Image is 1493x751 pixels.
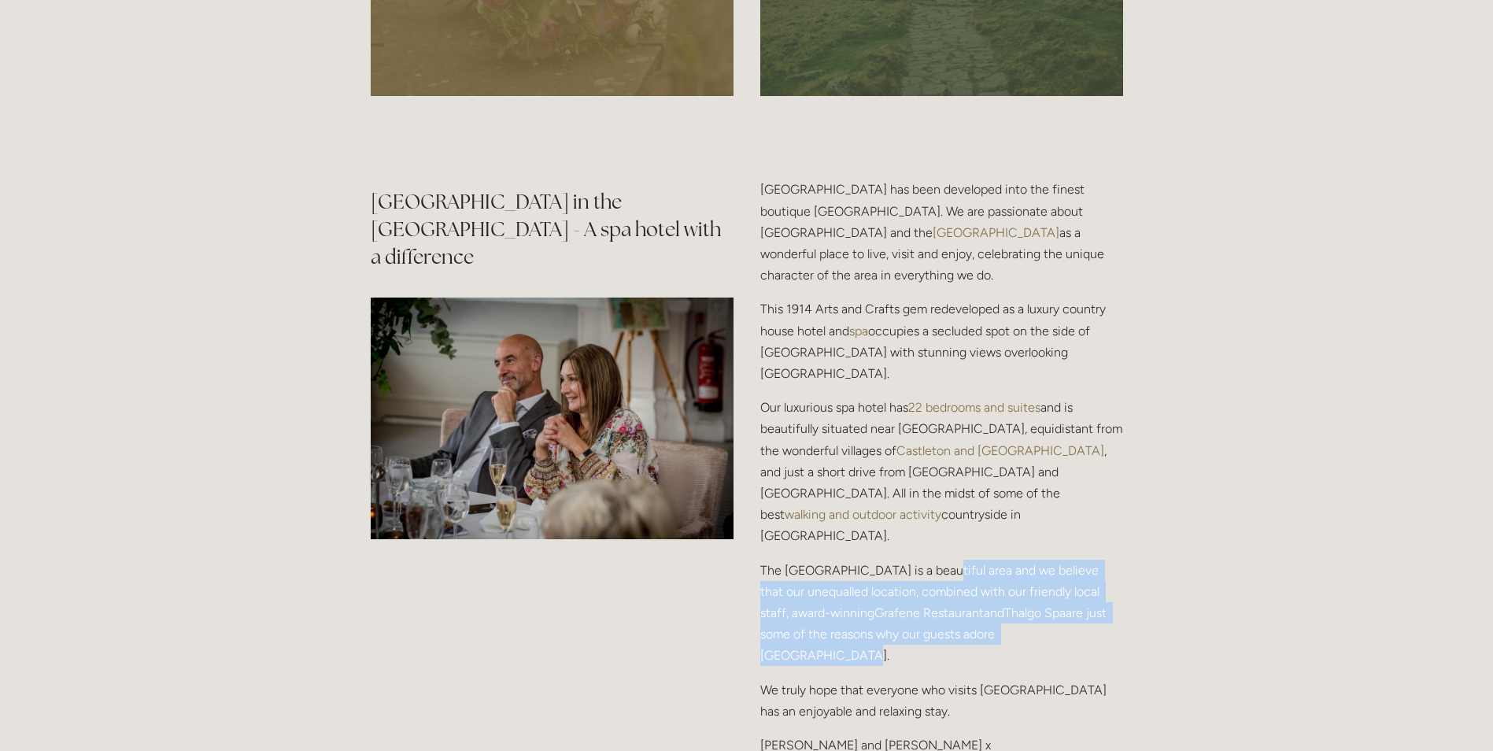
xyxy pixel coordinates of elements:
[1004,605,1066,620] a: Thalgo Spa
[760,298,1123,384] p: This 1914 Arts and Crafts gem redeveloped as a luxury country house hotel and occupies a secluded...
[371,298,734,539] img: Couple during a Dinner at Losehill Restaurant
[874,605,984,620] a: Grafene Restaurant
[908,400,1040,415] a: 22 bedrooms and suites
[933,225,1059,240] a: [GEOGRAPHIC_DATA]
[896,443,1104,458] a: Castleton and [GEOGRAPHIC_DATA]
[849,324,868,339] a: spa
[785,507,941,522] a: walking and outdoor activity
[760,179,1123,286] p: [GEOGRAPHIC_DATA] has been developed into the finest boutique [GEOGRAPHIC_DATA]. We are passionat...
[760,397,1123,546] p: Our luxurious spa hotel has and is beautifully situated near [GEOGRAPHIC_DATA], equidistant from ...
[760,560,1123,667] p: The [GEOGRAPHIC_DATA] is a beautiful area and we believe that our unequalled location, combined w...
[760,679,1123,722] p: We truly hope that everyone who visits [GEOGRAPHIC_DATA] has an enjoyable and relaxing stay.
[371,188,734,271] h2: [GEOGRAPHIC_DATA] in the [GEOGRAPHIC_DATA] - A spa hotel with a difference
